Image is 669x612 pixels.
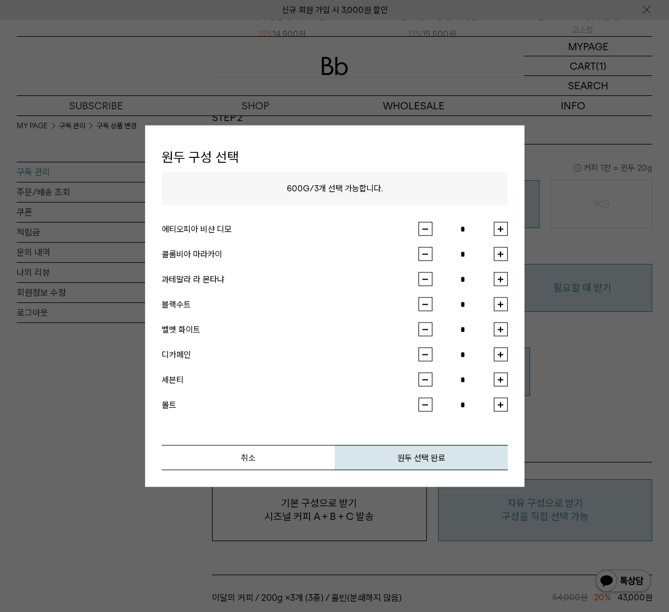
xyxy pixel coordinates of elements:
span: 3 [314,184,319,194]
h1: 원두 구성 선택 [162,142,508,172]
div: 몰트 [162,398,418,411]
div: 세븐티 [162,373,418,386]
div: 과테말라 라 몬타냐 [162,272,418,286]
div: 에티오피아 비샨 디모 [162,222,418,235]
p: / 개 선택 가능합니다. [162,172,508,205]
span: 600G [287,184,310,194]
div: 벨벳 화이트 [162,322,418,336]
div: 콜롬비아 마라카이 [162,247,418,261]
button: 원두 선택 완료 [335,445,508,470]
div: 블랙수트 [162,297,418,311]
button: 취소 [162,445,335,470]
div: 디카페인 [162,348,418,361]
